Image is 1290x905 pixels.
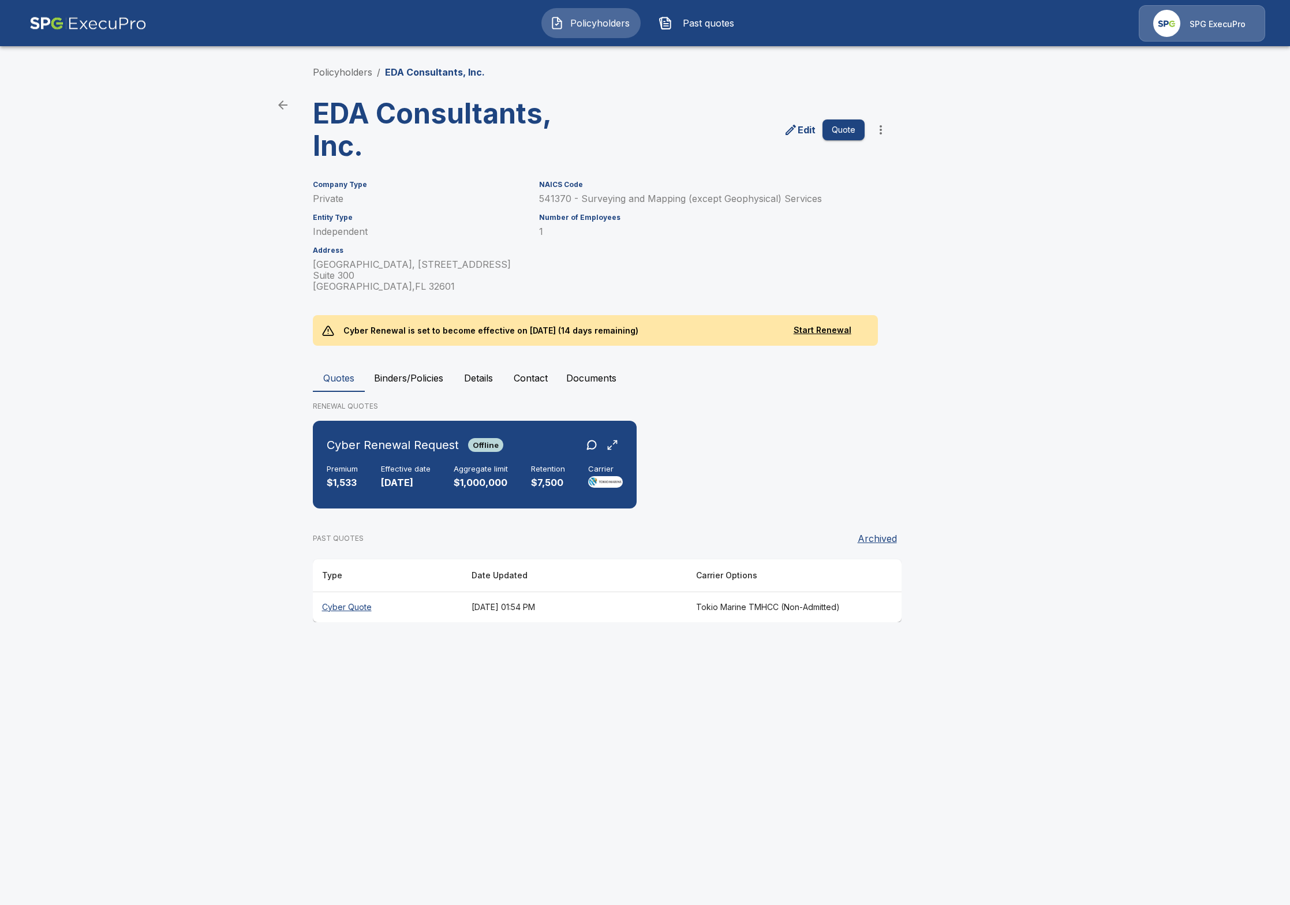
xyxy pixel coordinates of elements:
[504,364,557,392] button: Contact
[588,465,623,474] h6: Carrier
[365,364,453,392] button: Binders/Policies
[462,592,687,622] th: [DATE] 01:54 PM
[454,465,508,474] h6: Aggregate limit
[381,476,431,489] p: [DATE]
[313,259,525,292] p: [GEOGRAPHIC_DATA], [STREET_ADDRESS] Suite 300 [GEOGRAPHIC_DATA] , FL 32601
[1153,10,1180,37] img: Agency Icon
[539,193,865,204] p: 541370 - Surveying and Mapping (except Geophysical) Services
[313,533,364,544] p: PAST QUOTES
[1139,5,1265,42] a: Agency IconSPG ExecuPro
[313,246,525,255] h6: Address
[462,559,687,592] th: Date Updated
[531,476,565,489] p: $7,500
[313,181,525,189] h6: Company Type
[569,16,632,30] span: Policyholders
[798,123,816,137] p: Edit
[677,16,741,30] span: Past quotes
[381,465,431,474] h6: Effective date
[853,527,902,550] button: Archived
[659,16,672,30] img: Past quotes Icon
[313,592,462,622] th: Cyber Quote
[313,214,525,222] h6: Entity Type
[776,320,869,341] button: Start Renewal
[313,364,978,392] div: policyholder tabs
[313,193,525,204] p: Private
[782,121,818,139] a: edit
[539,226,865,237] p: 1
[313,401,978,412] p: RENEWAL QUOTES
[687,559,862,592] th: Carrier Options
[539,181,865,189] h6: NAICS Code
[313,226,525,237] p: Independent
[650,8,749,38] button: Past quotes IconPast quotes
[334,315,648,346] p: Cyber Renewal is set to become effective on [DATE] (14 days remaining)
[454,476,508,489] p: $1,000,000
[271,94,294,117] a: back
[541,8,641,38] button: Policyholders IconPolicyholders
[550,16,564,30] img: Policyholders Icon
[531,465,565,474] h6: Retention
[313,559,902,622] table: responsive table
[313,98,598,162] h3: EDA Consultants, Inc.
[29,5,147,42] img: AA Logo
[687,592,862,622] th: Tokio Marine TMHCC (Non-Admitted)
[327,476,358,489] p: $1,533
[453,364,504,392] button: Details
[822,119,865,141] button: Quote
[869,118,892,141] button: more
[313,364,365,392] button: Quotes
[1190,18,1246,30] p: SPG ExecuPro
[539,214,865,222] h6: Number of Employees
[327,436,459,454] h6: Cyber Renewal Request
[313,66,372,78] a: Policyholders
[385,65,485,79] p: EDA Consultants, Inc.
[588,476,623,488] img: Carrier
[313,65,485,79] nav: breadcrumb
[377,65,380,79] li: /
[468,440,503,450] span: Offline
[313,559,462,592] th: Type
[327,465,358,474] h6: Premium
[557,364,626,392] button: Documents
